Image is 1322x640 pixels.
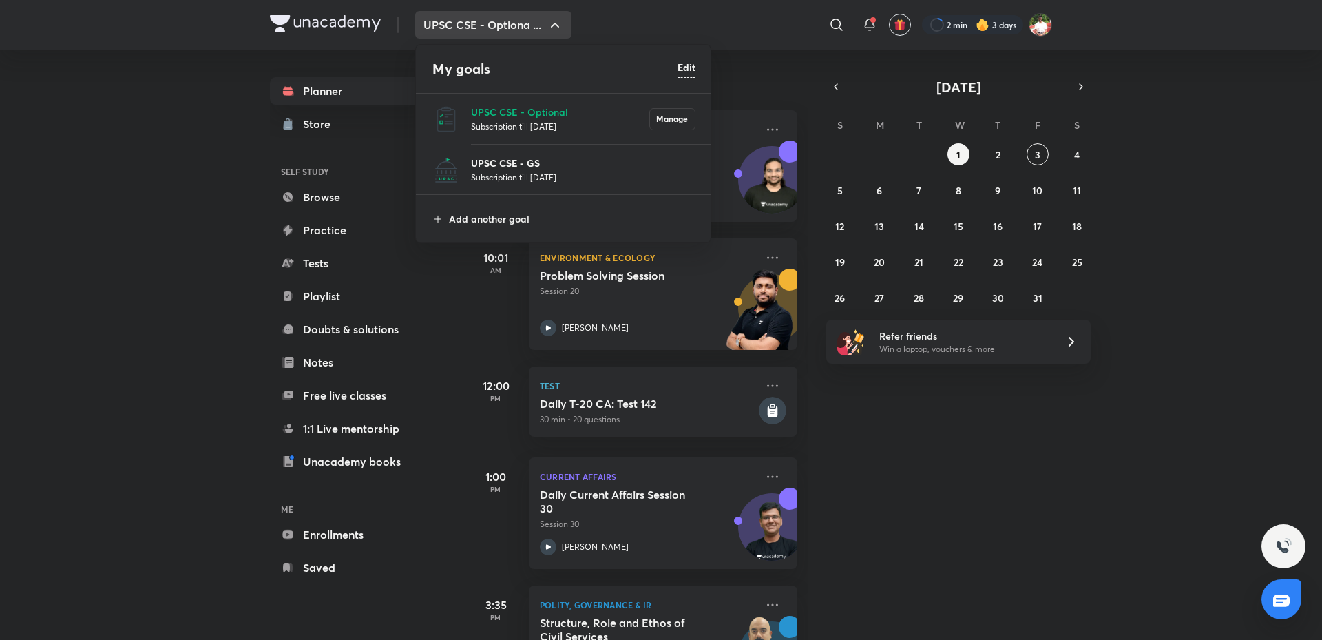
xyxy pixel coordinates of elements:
[471,119,649,133] p: Subscription till [DATE]
[471,156,695,170] p: UPSC CSE - GS
[432,105,460,133] img: UPSC CSE - Optional
[678,60,695,74] h6: Edit
[449,211,695,226] p: Add another goal
[471,105,649,119] p: UPSC CSE - Optional
[471,170,695,184] p: Subscription till [DATE]
[432,156,460,184] img: UPSC CSE - GS
[649,108,695,130] button: Manage
[432,59,678,79] h4: My goals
